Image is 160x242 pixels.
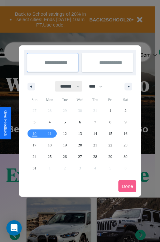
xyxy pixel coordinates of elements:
[103,139,118,151] button: 22
[103,128,118,139] button: 15
[63,151,67,162] span: 26
[42,139,57,151] button: 18
[57,128,72,139] button: 12
[33,151,36,162] span: 24
[78,128,82,139] span: 13
[63,139,67,151] span: 19
[48,128,52,139] span: 11
[103,116,118,128] button: 8
[124,151,127,162] span: 30
[124,139,127,151] span: 23
[42,116,57,128] button: 4
[118,139,133,151] button: 23
[33,139,36,151] span: 17
[27,128,42,139] button: 10
[6,220,22,236] div: Open Intercom Messenger
[118,105,133,116] button: 2
[108,128,112,139] span: 15
[78,151,82,162] span: 27
[27,162,42,174] button: 31
[63,128,67,139] span: 12
[124,128,127,139] span: 16
[78,139,82,151] span: 20
[27,139,42,151] button: 17
[93,128,97,139] span: 14
[94,116,96,128] span: 7
[124,105,126,116] span: 2
[42,151,57,162] button: 25
[27,95,42,105] span: Sun
[57,95,72,105] span: Tue
[42,128,57,139] button: 11
[108,139,112,151] span: 22
[118,128,133,139] button: 16
[33,128,36,139] span: 10
[72,151,87,162] button: 27
[48,151,52,162] span: 25
[88,151,103,162] button: 28
[79,116,81,128] span: 6
[72,95,87,105] span: Wed
[118,151,133,162] button: 30
[88,128,103,139] button: 14
[72,128,87,139] button: 13
[42,95,57,105] span: Mon
[57,116,72,128] button: 5
[93,139,97,151] span: 21
[33,162,36,174] span: 31
[108,151,112,162] span: 29
[88,95,103,105] span: Thu
[118,116,133,128] button: 9
[103,95,118,105] span: Fri
[88,139,103,151] button: 21
[48,139,52,151] span: 18
[49,116,51,128] span: 4
[57,139,72,151] button: 19
[64,116,66,128] span: 5
[93,151,97,162] span: 28
[88,116,103,128] button: 7
[72,139,87,151] button: 20
[124,116,126,128] span: 9
[57,151,72,162] button: 26
[109,116,111,128] span: 8
[103,105,118,116] button: 1
[27,116,42,128] button: 3
[72,116,87,128] button: 6
[118,95,133,105] span: Sat
[103,151,118,162] button: 29
[27,151,42,162] button: 24
[34,116,36,128] span: 3
[118,180,136,192] button: Done
[3,110,8,136] div: Give Feedback
[109,105,111,116] span: 1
